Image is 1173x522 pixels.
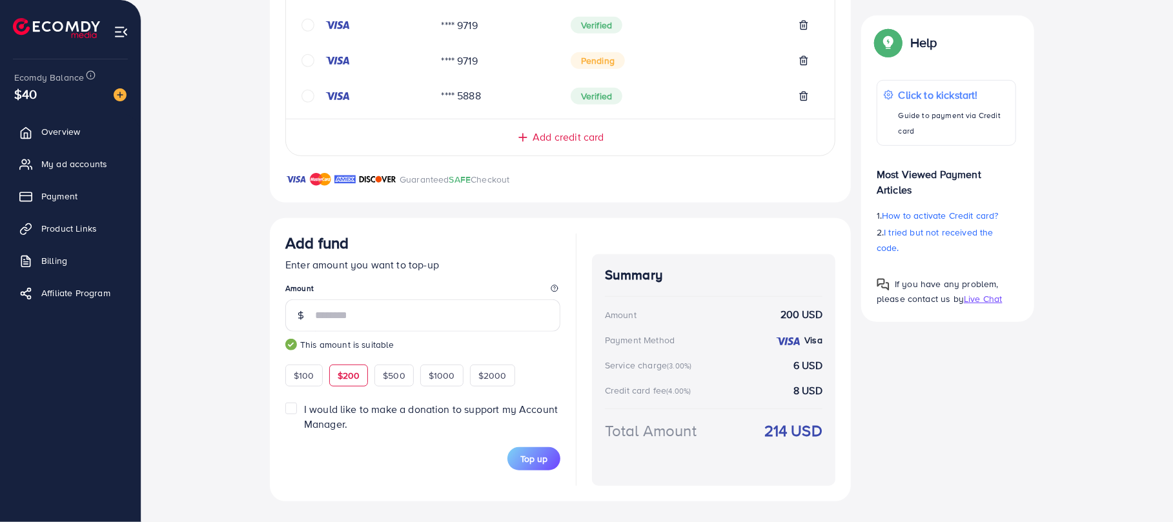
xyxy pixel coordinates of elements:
iframe: Chat [1118,464,1163,512]
span: $200 [338,369,360,382]
img: credit [325,91,351,101]
img: Popup guide [877,31,900,54]
span: Product Links [41,222,97,235]
span: My ad accounts [41,157,107,170]
a: Billing [10,248,131,274]
strong: 200 USD [780,307,822,322]
p: Guaranteed Checkout [400,172,510,187]
span: $40 [14,85,37,103]
span: $1000 [429,369,455,382]
img: brand [310,172,331,187]
svg: circle [301,19,314,32]
span: Top up [520,452,547,465]
span: Verified [571,17,622,34]
p: 1. [877,208,1016,223]
strong: Visa [804,334,822,346]
span: If you have any problem, please contact us by [877,277,999,305]
div: Credit card fee [605,384,695,397]
a: Payment [10,183,131,209]
p: Enter amount you want to top-up [285,257,560,272]
div: Amount [605,308,637,321]
span: $500 [383,369,405,382]
a: Product Links [10,216,131,241]
legend: Amount [285,283,560,299]
svg: circle [301,90,314,103]
img: brand [285,172,307,187]
p: 2. [877,225,1016,256]
img: credit [325,55,351,66]
p: Click to kickstart! [899,87,1009,103]
span: $100 [294,369,314,382]
span: Overview [41,125,80,138]
strong: 6 USD [793,358,822,373]
span: Pending [571,52,625,69]
img: image [114,88,127,101]
small: This amount is suitable [285,338,560,351]
button: Top up [507,447,560,470]
img: guide [285,339,297,350]
span: I tried but not received the code. [877,226,994,254]
span: Billing [41,254,67,267]
span: Add credit card [533,130,604,145]
h3: Add fund [285,234,349,252]
div: Total Amount [605,419,697,442]
span: How to activate Credit card? [882,209,998,222]
p: Most Viewed Payment Articles [877,156,1016,197]
img: Popup guide [877,278,890,291]
img: credit [775,336,801,346]
h4: Summary [605,267,822,283]
img: brand [334,172,356,187]
span: Live Chat [964,292,1002,305]
span: Payment [41,190,77,203]
span: SAFE [449,173,471,186]
small: (4.00%) [666,386,691,396]
img: brand [359,172,396,187]
span: I would like to make a donation to support my Account Manager. [304,402,558,431]
div: Service charge [605,359,695,372]
strong: 214 USD [764,419,822,442]
img: credit [325,20,351,30]
span: Ecomdy Balance [14,71,84,84]
img: logo [13,18,100,38]
span: Affiliate Program [41,286,110,299]
svg: circle [301,54,314,67]
small: (3.00%) [667,361,691,371]
a: Affiliate Program [10,280,131,306]
strong: 8 USD [793,383,822,398]
p: Help [910,35,937,50]
a: My ad accounts [10,151,131,177]
div: Payment Method [605,334,675,346]
img: menu [114,25,128,39]
span: Verified [571,88,622,105]
a: Overview [10,119,131,145]
p: Guide to payment via Credit card [899,108,1009,139]
span: $2000 [478,369,507,382]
